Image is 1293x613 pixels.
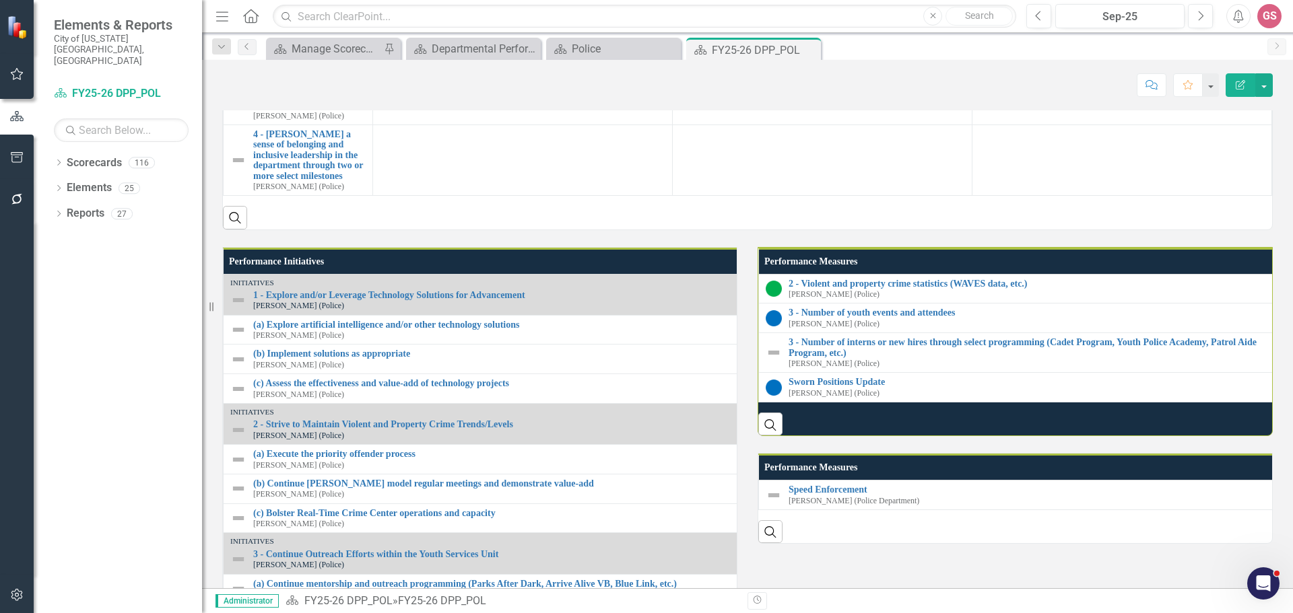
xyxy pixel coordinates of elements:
small: City of [US_STATE][GEOGRAPHIC_DATA], [GEOGRAPHIC_DATA] [54,33,189,66]
img: No Target Established [766,310,782,326]
iframe: Intercom live chat [1247,567,1280,600]
a: 2 - Violent and property crime statistics (WAVES data, etc.) [789,279,1277,289]
td: Double-Click to Edit Right Click for Context Menu [224,374,739,404]
td: Double-Click to Edit Right Click for Context Menu [759,274,1284,303]
a: Elements [67,180,112,196]
small: [PERSON_NAME] (Police) [253,301,344,310]
img: Not Defined [230,381,246,397]
a: 4 - [PERSON_NAME] a sense of belonging and inclusive leadership in the department through two or ... [253,129,366,181]
input: Search Below... [54,118,189,142]
img: No Target Established [766,380,782,396]
td: Double-Click to Edit Right Click for Context Menu [224,345,739,374]
div: Initiatives [230,408,731,416]
small: [PERSON_NAME] (Police) [789,320,880,328]
button: Search [946,7,1013,26]
td: Double-Click to Edit Right Click for Context Menu [224,503,739,533]
small: [PERSON_NAME] (Police) [789,389,880,398]
small: [PERSON_NAME] (Police) [253,519,344,528]
a: Speed Enforcement [789,484,1277,495]
button: GS [1257,4,1282,28]
div: FY25-26 DPP_POL [712,42,818,59]
td: Double-Click to Edit Right Click for Context Menu [759,303,1284,333]
div: 116 [129,157,155,168]
small: [PERSON_NAME] (Police) [789,359,880,368]
a: Sworn Positions Update [789,377,1277,387]
img: Not Defined [230,480,246,497]
td: Double-Click to Edit Right Click for Context Menu [759,333,1284,373]
a: (b) Implement solutions as appropriate [253,349,731,359]
a: FY25-26 DPP_POL [304,594,393,607]
td: Double-Click to Edit Right Click for Context Menu [759,373,1284,402]
small: [PERSON_NAME] (Police) [253,431,344,440]
img: On Target [766,281,782,297]
img: Not Defined [230,510,246,526]
img: Not Defined [230,152,246,168]
small: [PERSON_NAME] (Police) [253,390,344,399]
a: FY25-26 DPP_POL [54,86,189,102]
div: Initiatives [230,279,731,287]
small: [PERSON_NAME] (Police) [253,490,344,499]
img: Not Defined [766,487,782,503]
small: [PERSON_NAME] (Police) [253,112,344,120]
div: 25 [119,182,140,194]
a: (c) Bolster Real-Time Crime Center operations and capacity [253,508,731,518]
a: (a) Execute the priority offender process [253,449,731,459]
img: Not Defined [230,551,246,567]
img: Not Defined [230,452,246,468]
td: Double-Click to Edit Right Click for Context Menu [224,274,739,315]
a: (a) Continue mentorship and outreach programming (Parks After Dark, Arrive Alive VB, Blue Link, e... [253,579,731,589]
small: [PERSON_NAME] (Police) [253,561,344,569]
td: Double-Click to Edit [673,125,972,196]
div: Initiatives [230,537,731,545]
img: Not Defined [230,422,246,438]
a: 3 - Continue Outreach Efforts within the Youth Services Unit [253,549,731,559]
div: Sep-25 [1060,9,1180,25]
td: Double-Click to Edit [972,125,1272,196]
td: Double-Click to Edit Right Click for Context Menu [224,574,739,604]
small: [PERSON_NAME] (Police) [253,461,344,470]
a: Reports [67,206,104,221]
a: 2 - Strive to Maintain Violent and Property Crime Trends/Levels [253,419,731,429]
a: Scorecards [67,155,122,171]
div: Police [572,40,677,57]
input: Search ClearPoint... [273,5,1016,28]
span: Search [965,10,994,21]
small: [PERSON_NAME] (Police) [789,290,880,299]
div: Departmental Performance Plans - 3 Columns [432,40,537,57]
div: » [286,593,737,609]
td: Double-Click to Edit Right Click for Context Menu [224,315,739,345]
small: [PERSON_NAME] (Police) [253,361,344,369]
img: Not Defined [230,322,246,338]
a: 1 - Explore and/or Leverage Technology Solutions for Advancement [253,290,731,300]
td: Double-Click to Edit Right Click for Context Menu [224,445,739,474]
img: Not Defined [230,581,246,597]
button: Sep-25 [1055,4,1185,28]
span: Elements & Reports [54,17,189,33]
small: [PERSON_NAME] (Police Department) [789,497,919,505]
span: Administrator [215,594,279,608]
div: FY25-26 DPP_POL [398,594,486,607]
a: (a) Explore artificial intelligence and/or other technology solutions [253,320,731,330]
small: [PERSON_NAME] (Police) [253,331,344,340]
td: Double-Click to Edit Right Click for Context Menu [224,533,739,574]
td: Double-Click to Edit [373,125,673,196]
a: 3 - Number of youth events and attendees [789,308,1277,318]
img: Not Defined [230,351,246,367]
div: Manage Scorecards [292,40,380,57]
td: Double-Click to Edit Right Click for Context Menu [224,474,739,503]
small: [PERSON_NAME] (Police) [253,182,344,191]
td: Double-Click to Edit Right Click for Context Menu [224,404,739,445]
a: (b) Continue [PERSON_NAME] model regular meetings and demonstrate value-add [253,478,731,489]
a: Departmental Performance Plans - 3 Columns [409,40,537,57]
img: Not Defined [230,292,246,308]
td: Double-Click to Edit Right Click for Context Menu [224,125,373,196]
img: Not Defined [766,345,782,361]
a: (c) Assess the effectiveness and value-add of technology projects [253,378,731,388]
div: 27 [111,208,133,219]
a: Manage Scorecards [269,40,380,57]
a: Police [550,40,677,57]
a: 3 - Number of interns or new hires through select programming (Cadet Program, Youth Police Academ... [789,337,1277,358]
img: ClearPoint Strategy [7,15,30,38]
td: Double-Click to Edit Right Click for Context Menu [759,480,1284,510]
